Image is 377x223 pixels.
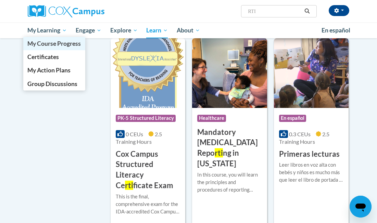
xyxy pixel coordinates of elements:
[247,7,302,15] input: Search Courses
[28,5,104,17] img: Cox Campus
[289,131,311,137] span: 0.3 CEUs
[111,38,185,108] img: Course Logo
[23,64,86,77] a: My Action Plans
[279,115,306,122] span: En español
[350,196,372,218] iframe: Button to launch messaging window
[27,80,77,87] span: Group Discussions
[23,23,355,38] div: Main menu
[142,23,172,38] a: Learn
[177,26,200,34] span: About
[71,23,106,38] a: Engage
[125,181,133,190] span: rti
[279,131,329,145] span: 2.5 Training Hours
[215,148,223,157] span: rti
[197,127,262,169] h3: Mandatory [MEDICAL_DATA] Repo ng in [US_STATE]
[274,38,349,108] img: Course Logo
[116,115,176,122] span: PK-5 Structured Literacy
[279,161,343,184] div: Leer libros en voz alta con bebés y niños es mucho más que leer el libro de portada a portada. Es...
[23,37,86,50] a: My Course Progress
[27,26,67,34] span: My Learning
[116,193,180,215] div: This is the final, comprehensive exam for the IDA-accredited Cox Campus Structured Literacy Program.
[23,50,86,64] a: Certificates
[27,40,81,47] span: My Course Progress
[329,5,349,16] button: Account Settings
[279,149,340,159] h3: Primeras lecturas
[192,38,267,108] img: Course Logo
[197,115,226,122] span: Healthcare
[126,131,143,137] span: 0 CEUs
[317,23,355,38] a: En español
[27,67,71,74] span: My Action Plans
[302,7,312,15] button: Search
[23,23,72,38] a: My Learning
[116,131,162,145] span: 2.5 Training Hours
[146,26,168,34] span: Learn
[28,5,128,17] a: Cox Campus
[322,27,350,34] span: En español
[116,149,180,191] h3: Cox Campus Structured Literacy Ce ficate Exam
[106,23,142,38] a: Explore
[172,23,204,38] a: About
[27,53,59,60] span: Certificates
[23,77,86,90] a: Group Discussions
[110,26,138,34] span: Explore
[197,171,262,194] div: In this course, you will learn the principles and procedures of reporting [MEDICAL_DATA] results ...
[76,26,101,34] span: Engage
